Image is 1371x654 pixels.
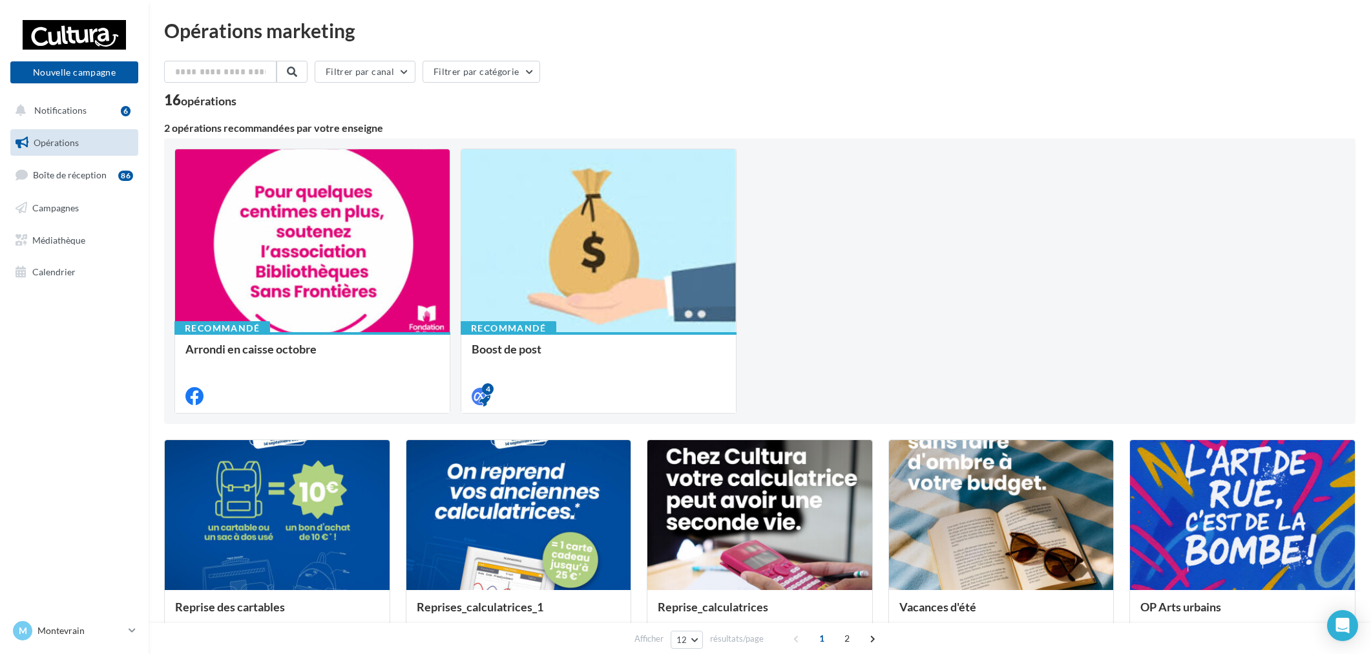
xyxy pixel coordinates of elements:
button: Nouvelle campagne [10,61,138,83]
div: Recommandé [174,321,270,335]
div: 6 [121,106,131,116]
span: Boîte de réception [33,169,107,180]
span: 12 [676,635,687,645]
div: 16 [164,93,236,107]
div: 4 [482,383,494,395]
div: Reprises_calculatrices_1 [417,600,621,626]
p: Montevrain [37,624,123,637]
div: Reprise_calculatrices [658,600,862,626]
a: M Montevrain [10,618,138,643]
div: OP Arts urbains [1140,600,1345,626]
a: Calendrier [8,258,141,286]
a: Opérations [8,129,141,156]
button: Notifications 6 [8,97,136,124]
span: Campagnes [32,202,79,213]
span: résultats/page [710,633,764,645]
a: Boîte de réception86 [8,161,141,189]
span: Calendrier [32,266,76,277]
div: opérations [181,95,236,107]
div: 2 opérations recommandées par votre enseigne [164,123,1355,133]
div: Opérations marketing [164,21,1355,40]
div: Vacances d'été [899,600,1104,626]
div: Reprise des cartables [175,600,379,626]
div: 86 [118,171,133,181]
span: Afficher [634,633,664,645]
div: Open Intercom Messenger [1327,610,1358,641]
span: 2 [837,628,857,649]
button: Filtrer par canal [315,61,415,83]
span: Opérations [34,137,79,148]
span: Médiathèque [32,234,85,245]
div: Recommandé [461,321,556,335]
a: Médiathèque [8,227,141,254]
a: Campagnes [8,195,141,222]
button: Filtrer par catégorie [423,61,540,83]
div: Arrondi en caisse octobre [185,343,439,368]
span: Notifications [34,105,87,116]
span: 1 [811,628,832,649]
span: M [19,624,27,637]
button: 12 [671,631,704,649]
div: Boost de post [472,343,726,368]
